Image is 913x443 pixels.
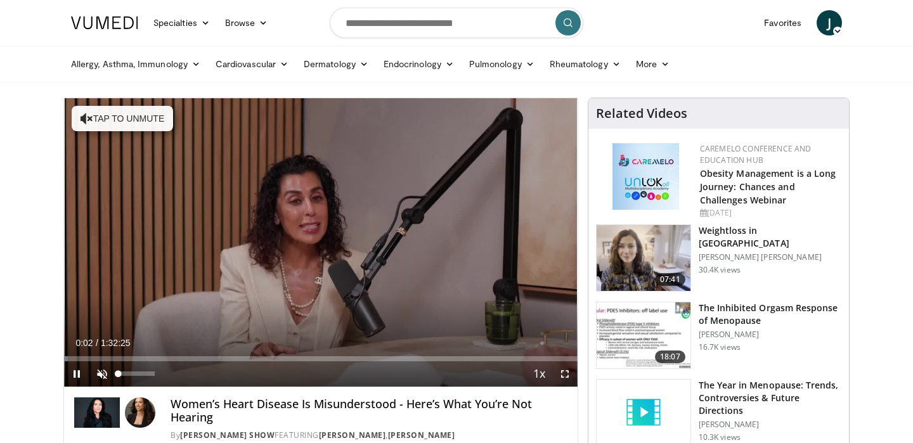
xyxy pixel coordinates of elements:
p: 16.7K views [699,342,741,352]
button: Unmute [89,361,115,387]
a: J [817,10,842,35]
button: Fullscreen [552,361,578,387]
div: [DATE] [700,207,839,219]
a: Favorites [756,10,809,35]
img: Dr. Gabrielle Lyon Show [74,397,120,428]
p: 30.4K views [699,265,741,275]
a: [PERSON_NAME] Show [180,430,275,440]
a: More [628,51,677,77]
button: Playback Rate [527,361,552,387]
p: [PERSON_NAME] [699,330,841,340]
img: Avatar [125,397,155,428]
span: 0:02 [75,338,93,348]
p: [PERSON_NAME] [699,420,841,430]
video-js: Video Player [64,98,578,387]
div: By FEATURING , [171,430,567,441]
img: 9983fed1-7565-45be-8934-aef1103ce6e2.150x105_q85_crop-smart_upscale.jpg [597,225,690,291]
p: 10.3K views [699,432,741,442]
a: 07:41 Weightloss in [GEOGRAPHIC_DATA] [PERSON_NAME] [PERSON_NAME] 30.4K views [596,224,841,292]
span: 1:32:25 [101,338,131,348]
a: Endocrinology [376,51,462,77]
img: 45df64a9-a6de-482c-8a90-ada250f7980c.png.150x105_q85_autocrop_double_scale_upscale_version-0.2.jpg [612,143,679,210]
h3: The Year in Menopause: Trends, Controversies & Future Directions [699,379,841,417]
a: Rheumatology [542,51,628,77]
p: [PERSON_NAME] [PERSON_NAME] [699,252,841,262]
a: Dermatology [296,51,376,77]
span: / [96,338,98,348]
a: Specialties [146,10,217,35]
span: 18:07 [655,350,685,363]
h3: The Inhibited Orgasm Response of Menopause [699,302,841,327]
h3: Weightloss in [GEOGRAPHIC_DATA] [699,224,841,250]
a: 18:07 The Inhibited Orgasm Response of Menopause [PERSON_NAME] 16.7K views [596,302,841,369]
img: 283c0f17-5e2d-42ba-a87c-168d447cdba4.150x105_q85_crop-smart_upscale.jpg [597,302,690,368]
img: VuMedi Logo [71,16,138,29]
a: Pulmonology [462,51,542,77]
a: Browse [217,10,276,35]
div: Progress Bar [64,356,578,361]
a: Obesity Management is a Long Journey: Chances and Challenges Webinar [700,167,836,206]
button: Pause [64,361,89,387]
a: Allergy, Asthma, Immunology [63,51,208,77]
a: [PERSON_NAME] [319,430,386,440]
a: CaReMeLO Conference and Education Hub [700,143,812,165]
span: 07:41 [655,273,685,286]
button: Tap to unmute [72,106,173,131]
h4: Related Videos [596,106,687,121]
a: [PERSON_NAME] [388,430,455,440]
a: Cardiovascular [208,51,296,77]
input: Search topics, interventions [330,8,583,38]
div: Volume Level [118,371,154,376]
h4: Women’s Heart Disease Is Misunderstood - Here’s What You’re Not Hearing [171,397,567,425]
